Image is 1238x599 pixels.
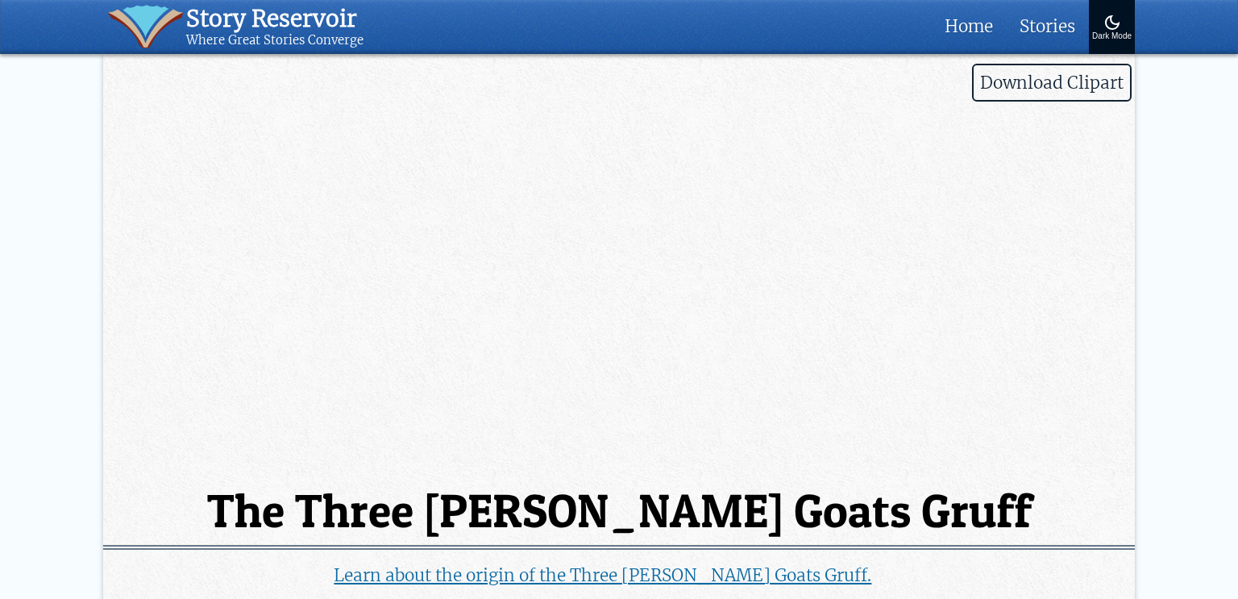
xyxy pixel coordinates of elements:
img: Turn On Dark Mode [1103,13,1122,32]
div: Dark Mode [1092,32,1132,41]
img: Billy Goats Gruff laughing at troll in the water. [103,60,1135,473]
span: Download Clipart [972,64,1132,102]
img: icon of book with waver spilling out. [108,5,183,48]
a: Learn about the origin of the Three [PERSON_NAME] Goats Gruff. [334,564,871,586]
a: Download Clipart [103,455,1135,477]
div: Where Great Stories Converge [186,33,364,48]
div: Story Reservoir [186,5,364,33]
h1: The Three [PERSON_NAME] Goats Gruff [103,488,1135,535]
